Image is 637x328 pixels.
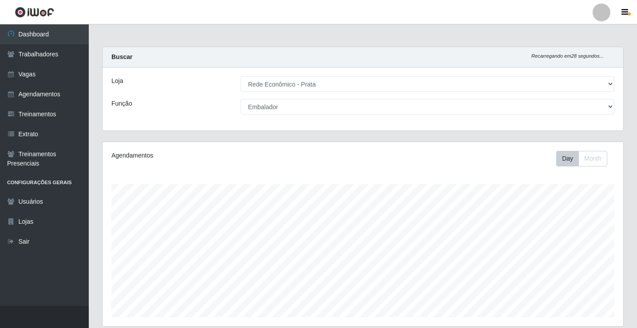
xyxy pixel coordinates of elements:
[556,151,579,166] button: Day
[531,53,604,59] i: Recarregando em 28 segundos...
[556,151,607,166] div: First group
[556,151,614,166] div: Toolbar with button groups
[111,53,132,60] strong: Buscar
[111,99,132,108] label: Função
[111,151,313,160] div: Agendamentos
[111,76,123,86] label: Loja
[15,7,54,18] img: CoreUI Logo
[578,151,607,166] button: Month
